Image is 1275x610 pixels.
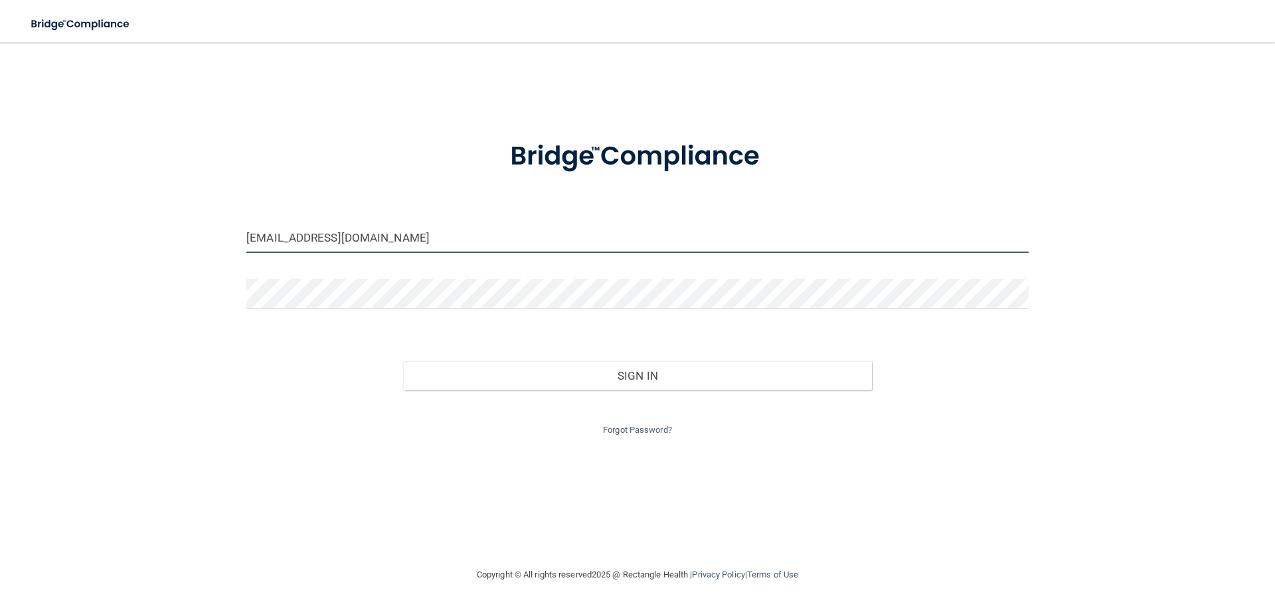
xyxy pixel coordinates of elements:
[692,570,744,579] a: Privacy Policy
[1044,516,1259,569] iframe: Drift Widget Chat Controller
[603,425,672,435] a: Forgot Password?
[246,223,1029,253] input: Email
[20,11,142,38] img: bridge_compliance_login_screen.278c3ca4.svg
[483,122,792,191] img: bridge_compliance_login_screen.278c3ca4.svg
[747,570,798,579] a: Terms of Use
[395,554,880,596] div: Copyright © All rights reserved 2025 @ Rectangle Health | |
[403,361,873,390] button: Sign In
